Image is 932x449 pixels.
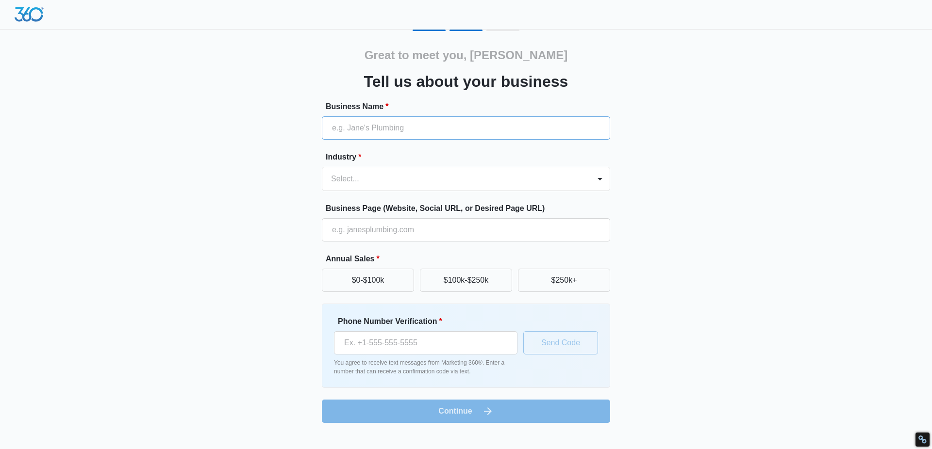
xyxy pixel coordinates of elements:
button: $250k+ [518,269,610,292]
input: e.g. janesplumbing.com [322,218,610,241]
label: Business Name [326,101,614,112]
div: Restore Info Box &#10;&#10;NoFollow Info:&#10; META-Robots NoFollow: &#09;true&#10; META-Robots N... [918,435,927,444]
label: Business Page (Website, Social URL, or Desired Page URL) [326,203,614,214]
label: Industry [326,151,614,163]
p: You agree to receive text messages from Marketing 360®. Enter a number that can receive a confirm... [334,358,517,376]
input: e.g. Jane's Plumbing [322,116,610,140]
input: Ex. +1-555-555-5555 [334,331,517,354]
button: $0-$100k [322,269,414,292]
label: Annual Sales [326,253,614,265]
h3: Tell us about your business [364,70,568,93]
button: $100k-$250k [420,269,512,292]
h2: Great to meet you, [PERSON_NAME] [365,47,568,64]
label: Phone Number Verification [338,316,521,327]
